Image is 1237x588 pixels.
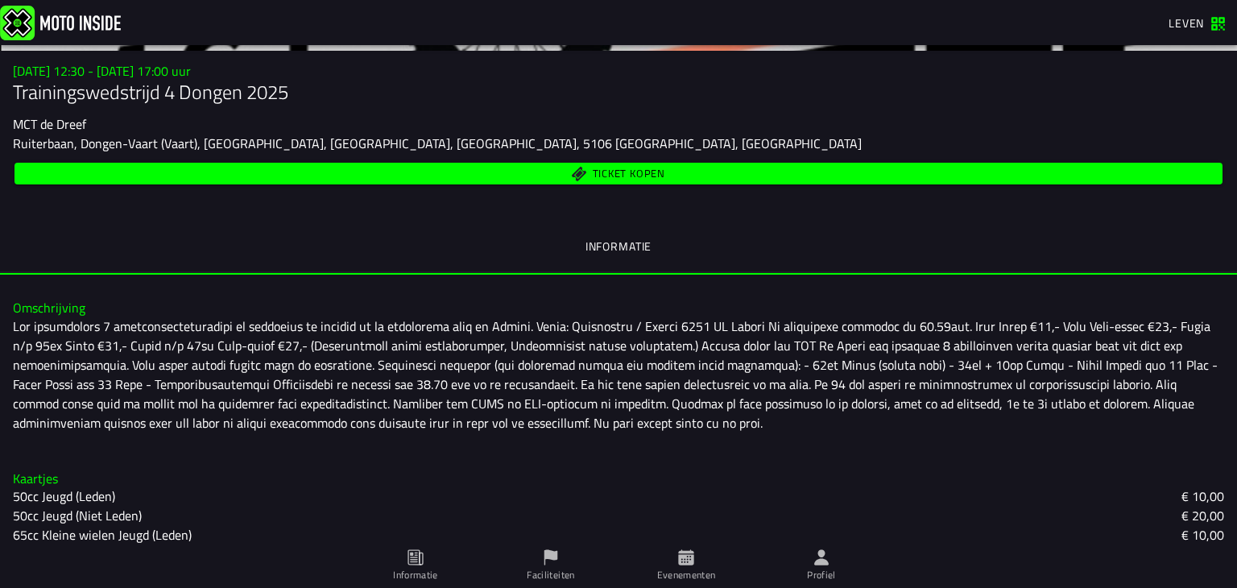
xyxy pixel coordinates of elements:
[1181,506,1224,525] font: € 20,00
[13,506,142,525] font: 50cc Jeugd (Niet Leden)
[1181,525,1224,545] font: € 10,00
[1160,9,1234,36] a: Leven
[13,298,85,317] font: Omschrijving
[13,77,288,106] font: Trainingswedstrijd 4 Dongen 2025
[1181,487,1224,506] font: € 10,00
[13,134,862,153] font: Ruiterbaan, Dongen-Vaart (Vaart), [GEOGRAPHIC_DATA], [GEOGRAPHIC_DATA], [GEOGRAPHIC_DATA], 5106 [...
[13,487,115,506] font: 50cc Jeugd (Leden)
[13,61,191,81] font: [DATE] 12:30 - [DATE] 17:00 uur
[527,567,574,582] font: Faciliteiten
[593,165,665,181] font: Ticket kopen
[13,525,192,545] font: 65cc Kleine wielen Jeugd (Leden)
[13,317,1221,433] font: Lor ipsumdolors 7 ametconsecteturadipi el seddoeius te incidid ut la etdolorema aliq en Admini. V...
[13,114,86,134] font: MCT de Dreef
[1169,14,1204,31] font: Leven
[13,469,58,488] font: Kaartjes
[393,567,438,582] font: Informatie
[657,567,716,582] font: Evenementen
[807,567,836,582] font: Profiel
